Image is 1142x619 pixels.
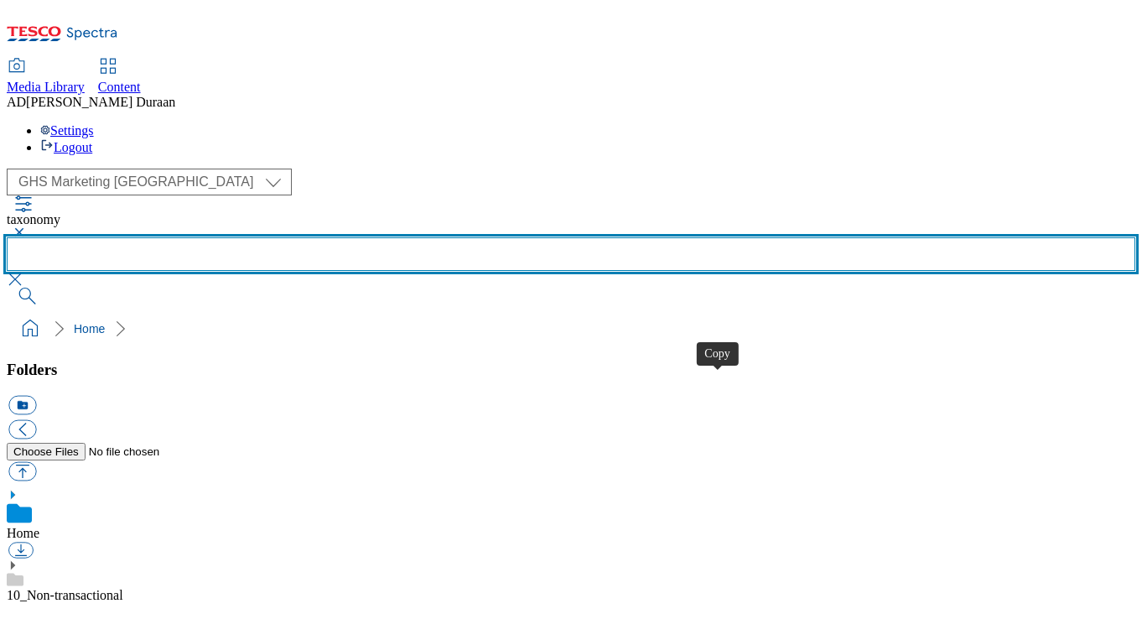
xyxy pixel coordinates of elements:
[7,212,60,226] span: taxonomy
[74,322,105,336] a: Home
[7,361,1135,379] h3: Folders
[17,315,44,342] a: home
[40,123,94,138] a: Settings
[40,140,92,154] a: Logout
[98,60,141,95] a: Content
[98,80,141,94] span: Content
[7,526,39,540] a: Home
[7,313,1135,345] nav: breadcrumb
[7,95,26,109] span: AD
[7,588,123,602] a: 10_Non-transactional
[7,80,85,94] span: Media Library
[7,60,85,95] a: Media Library
[26,95,175,109] span: [PERSON_NAME] Duraan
